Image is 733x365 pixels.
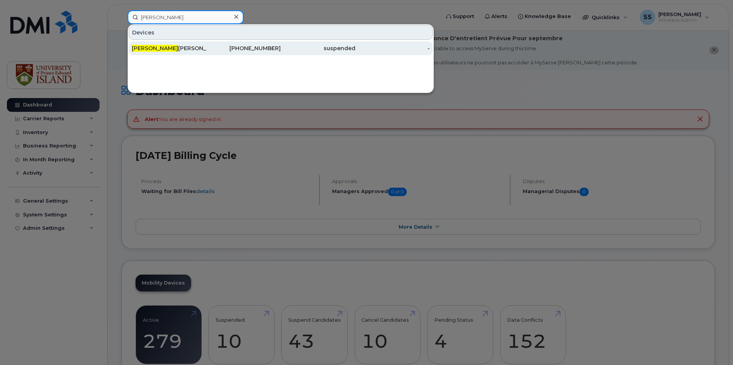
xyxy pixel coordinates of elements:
span: [PERSON_NAME] [132,45,178,52]
div: [PHONE_NUMBER] [206,44,281,52]
div: Devices [129,25,433,40]
div: suspended [281,44,355,52]
a: [PERSON_NAME][PERSON_NAME][PHONE_NUMBER]suspended- [129,41,433,55]
div: - [355,44,430,52]
div: [PERSON_NAME] [132,44,206,52]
